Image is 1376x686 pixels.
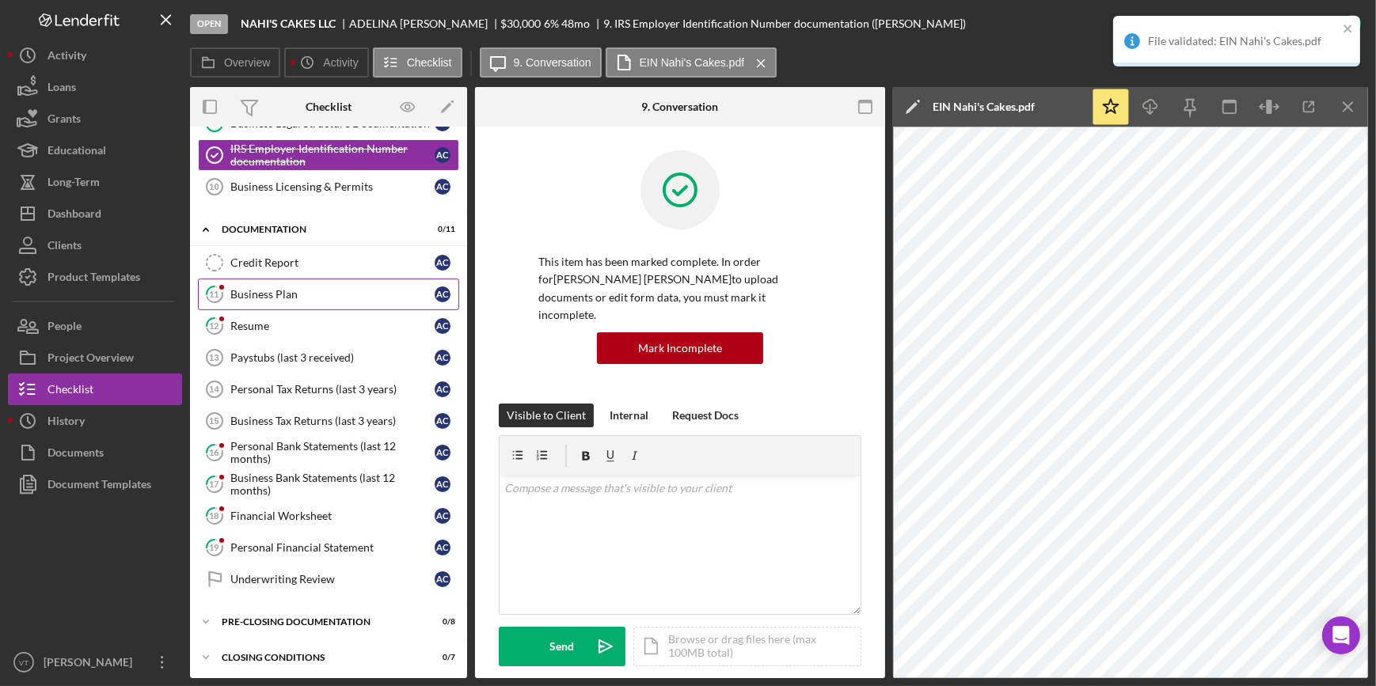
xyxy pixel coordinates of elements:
[8,468,182,500] button: Document Templates
[48,40,86,75] div: Activity
[210,510,219,521] tspan: 18
[8,437,182,468] button: Documents
[1343,22,1354,37] button: close
[198,279,459,310] a: 11Business PlanAC
[8,135,182,166] button: Educational
[209,353,219,362] tspan: 13
[8,373,182,405] button: Checklist
[230,383,435,396] div: Personal Tax Returns (last 3 years)
[198,139,459,171] a: IRS Employer Identification Number documentationAC
[606,47,777,78] button: EIN Nahi's Cakes.pdf
[48,198,101,233] div: Dashboard
[48,135,106,170] div: Educational
[198,373,459,405] a: 14Personal Tax Returns (last 3 years)AC
[230,472,435,497] div: Business Bank Statements (last 12 months)
[603,17,966,30] div: 9. IRS Employer Identification Number documentation ([PERSON_NAME])
[1285,8,1332,40] div: Complete
[222,617,416,627] div: Pre-Closing Documentation
[597,332,763,364] button: Mark Incomplete
[435,350,450,366] div: A C
[499,627,625,666] button: Send
[230,440,435,465] div: Personal Bank Statements (last 12 months)
[427,617,455,627] div: 0 / 8
[1269,8,1368,40] button: Complete
[638,332,722,364] div: Mark Incomplete
[190,14,228,34] div: Open
[230,510,435,522] div: Financial Worksheet
[198,405,459,437] a: 15Business Tax Returns (last 3 years)AC
[210,542,220,552] tspan: 19
[550,627,575,666] div: Send
[8,405,182,437] button: History
[480,47,602,78] button: 9. Conversation
[209,182,219,191] tspan: 10
[8,646,182,678] button: VT[PERSON_NAME]
[198,247,459,279] a: Credit ReportAC
[198,563,459,595] a: Underwriting ReviewAC
[48,342,134,377] div: Project Overview
[507,404,586,427] div: Visible to Client
[610,404,648,427] div: Internal
[435,540,450,555] div: A C
[435,179,450,195] div: A C
[8,310,182,342] button: People
[210,320,219,331] tspan: 12
[210,479,220,489] tspan: 17
[209,385,219,394] tspan: 14
[8,40,182,71] button: Activity
[222,225,416,234] div: Documentation
[210,447,220,457] tspan: 16
[230,573,435,586] div: Underwriting Review
[8,198,182,229] button: Dashboard
[373,47,462,78] button: Checklist
[435,381,450,397] div: A C
[640,56,745,69] label: EIN Nahi's Cakes.pdf
[8,342,182,373] button: Project Overview
[198,468,459,500] a: 17Business Bank Statements (last 12 months)AC
[230,541,435,554] div: Personal Financial Statement
[230,415,435,427] div: Business Tax Returns (last 3 years)
[19,658,29,667] text: VT
[198,171,459,203] a: 10Business Licensing & PermitsAC
[435,571,450,587] div: A C
[323,56,358,69] label: Activity
[48,103,81,138] div: Grants
[40,646,143,682] div: [PERSON_NAME]
[561,17,590,30] div: 48 mo
[427,653,455,662] div: 0 / 7
[224,56,270,69] label: Overview
[198,437,459,468] a: 16Personal Bank Statements (last 12 months)AC
[230,256,435,269] div: Credit Report
[48,71,76,107] div: Loans
[230,351,435,364] div: Paystubs (last 3 received)
[8,71,182,103] button: Loans
[48,405,85,441] div: History
[284,47,368,78] button: Activity
[8,103,182,135] button: Grants
[241,17,336,30] b: NAHI'S CAKES LLC
[435,413,450,429] div: A C
[435,508,450,524] div: A C
[8,229,182,261] a: Clients
[198,310,459,342] a: 12ResumeAC
[435,476,450,492] div: A C
[230,288,435,301] div: Business Plan
[48,229,82,265] div: Clients
[407,56,452,69] label: Checklist
[198,532,459,563] a: 19Personal Financial StatementAC
[8,261,182,293] button: Product Templates
[435,147,450,163] div: A C
[427,225,455,234] div: 0 / 11
[48,468,151,504] div: Document Templates
[642,100,719,113] div: 9. Conversation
